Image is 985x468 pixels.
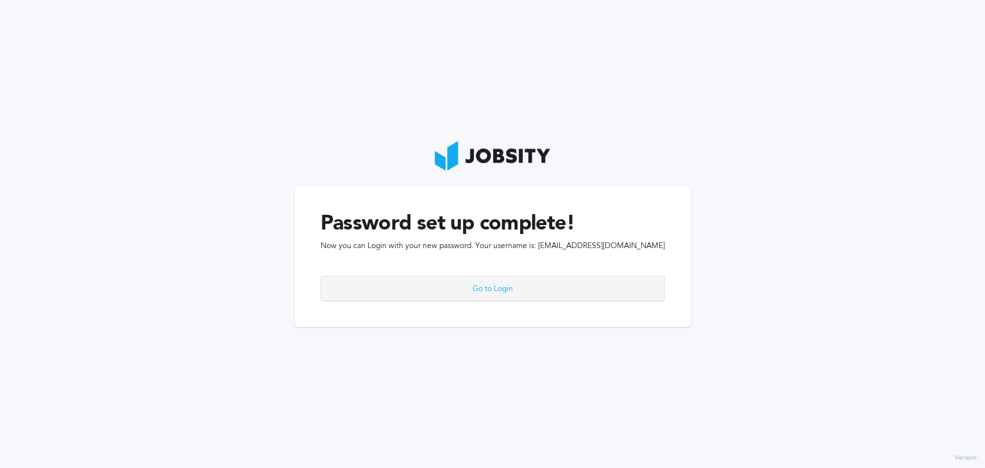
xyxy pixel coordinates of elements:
button: Go to Login [321,276,665,301]
div: Go to Login [321,276,664,302]
label: Version: [955,455,979,462]
span: Now you can Login with your new password. Your username is: [EMAIL_ADDRESS][DOMAIN_NAME] [321,242,665,251]
h1: Password set up complete! [321,212,665,235]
